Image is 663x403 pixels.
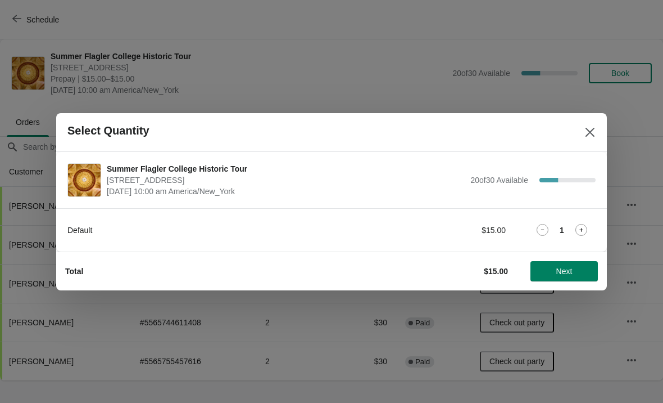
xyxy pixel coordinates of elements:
span: Summer Flagler College Historic Tour [107,163,465,174]
img: Summer Flagler College Historic Tour | 74 King Street, St. Augustine, FL, USA | September 16 | 10... [68,164,101,196]
strong: $15.00 [484,267,508,276]
span: [DATE] 10:00 am America/New_York [107,186,465,197]
div: Default [67,225,379,236]
span: [STREET_ADDRESS] [107,174,465,186]
span: 20 of 30 Available [470,176,528,185]
span: Next [556,267,573,276]
strong: 1 [560,225,564,236]
div: $15.00 [402,225,506,236]
h2: Select Quantity [67,124,149,137]
strong: Total [65,267,83,276]
button: Close [580,122,600,142]
button: Next [530,261,598,281]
